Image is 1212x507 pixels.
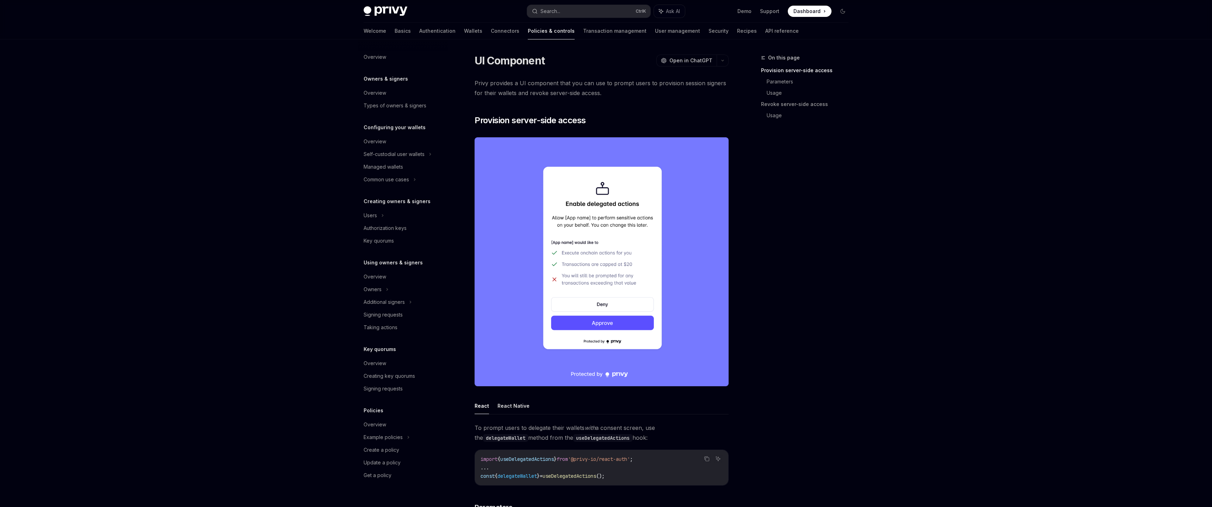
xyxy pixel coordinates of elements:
[364,137,386,146] div: Overview
[395,23,411,39] a: Basics
[358,456,448,469] a: Update a policy
[364,150,425,158] div: Self-custodial user wallets
[483,434,528,442] code: delegateWallet
[583,23,647,39] a: Transaction management
[364,433,403,442] div: Example policies
[702,454,711,463] button: Copy the contents from the code block
[554,456,557,462] span: }
[761,65,854,76] a: Provision server-side access
[358,308,448,321] a: Signing requests
[497,473,537,479] span: delegateWallet
[364,6,407,16] img: dark logo
[630,456,633,462] span: ;
[765,23,799,39] a: API reference
[358,357,448,370] a: Overview
[669,57,712,64] span: Open in ChatGPT
[528,23,575,39] a: Policies & controls
[557,456,568,462] span: from
[364,101,426,110] div: Types of owners & signers
[527,5,650,18] button: Search...CtrlK
[573,434,632,442] code: useDelegatedActions
[760,8,779,15] a: Support
[364,359,386,368] div: Overview
[500,456,554,462] span: useDelegatedActions
[537,473,540,479] span: }
[654,5,685,18] button: Ask AI
[358,444,448,456] a: Create a policy
[364,53,386,61] div: Overview
[364,311,403,319] div: Signing requests
[364,372,415,380] div: Creating key quorums
[358,135,448,148] a: Overview
[761,99,854,110] a: Revoke server-side access
[358,382,448,395] a: Signing requests
[497,398,530,414] button: React Native
[596,473,605,479] span: ();
[788,6,831,17] a: Dashboard
[364,285,382,294] div: Owners
[364,458,401,467] div: Update a policy
[358,234,448,247] a: Key quorums
[364,273,386,281] div: Overview
[636,8,646,14] span: Ctrl K
[364,471,391,480] div: Get a policy
[481,456,497,462] span: import
[364,197,431,206] h5: Creating owners & signers
[364,446,399,454] div: Create a policy
[364,258,423,267] h5: Using owners & signers
[475,115,586,126] span: Provision server-side access
[364,323,397,332] div: Taking actions
[837,6,848,17] button: Toggle dark mode
[585,424,595,431] em: with
[475,423,729,443] span: To prompt users to delegate their wallets a consent screen, use the method from the hook:
[768,54,800,62] span: On this page
[364,298,405,306] div: Additional signers
[358,321,448,334] a: Taking actions
[767,76,854,87] a: Parameters
[464,23,482,39] a: Wallets
[364,175,409,184] div: Common use cases
[481,464,489,471] span: ...
[364,211,377,220] div: Users
[543,473,596,479] span: useDelegatedActions
[793,8,821,15] span: Dashboard
[497,456,500,462] span: {
[364,163,403,171] div: Managed wallets
[475,137,729,386] img: Server sessions
[737,8,752,15] a: Demo
[656,55,717,67] button: Open in ChatGPT
[475,78,729,98] span: Privy provides a UI component that you can use to prompt users to provision session signers for t...
[358,370,448,382] a: Creating key quorums
[568,456,630,462] span: '@privy-io/react-auth'
[358,161,448,173] a: Managed wallets
[655,23,700,39] a: User management
[481,473,495,479] span: const
[358,222,448,234] a: Authorization keys
[358,99,448,112] a: Types of owners & signers
[364,420,386,429] div: Overview
[713,454,723,463] button: Ask AI
[364,406,383,415] h5: Policies
[358,87,448,99] a: Overview
[540,7,560,15] div: Search...
[709,23,729,39] a: Security
[767,87,854,99] a: Usage
[358,51,448,63] a: Overview
[540,473,543,479] span: =
[364,23,386,39] a: Welcome
[364,224,407,232] div: Authorization keys
[358,270,448,283] a: Overview
[737,23,757,39] a: Recipes
[666,8,680,15] span: Ask AI
[364,345,396,353] h5: Key quorums
[491,23,519,39] a: Connectors
[364,75,408,83] h5: Owners & signers
[364,237,394,245] div: Key quorums
[475,54,545,67] h1: UI Component
[419,23,456,39] a: Authentication
[495,473,497,479] span: {
[475,398,489,414] button: React
[364,89,386,97] div: Overview
[358,469,448,482] a: Get a policy
[767,110,854,121] a: Usage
